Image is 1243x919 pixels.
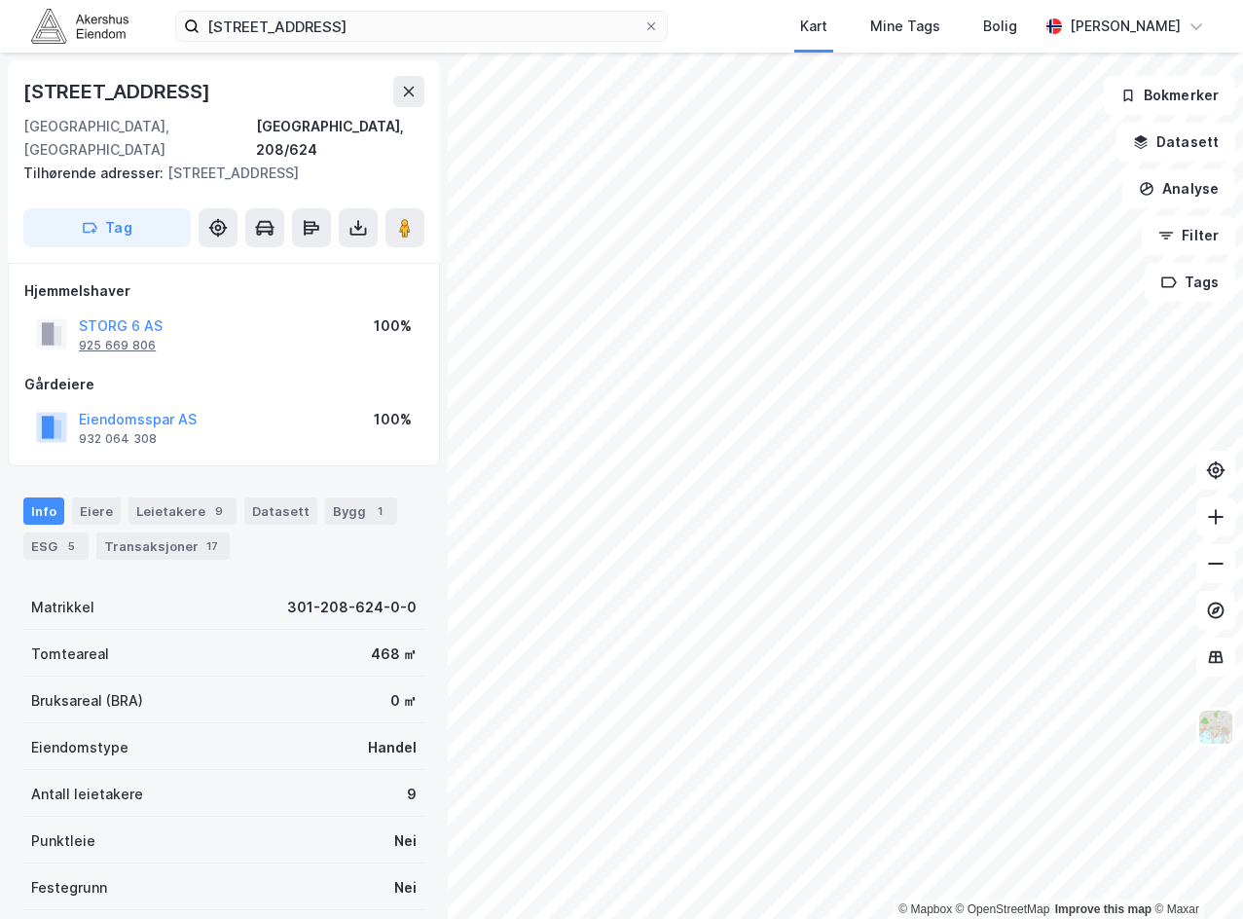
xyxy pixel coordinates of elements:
[1142,216,1235,255] button: Filter
[24,373,423,396] div: Gårdeiere
[1122,169,1235,208] button: Analyse
[370,501,389,521] div: 1
[23,208,191,247] button: Tag
[256,115,424,162] div: [GEOGRAPHIC_DATA], 208/624
[898,902,952,916] a: Mapbox
[31,643,109,666] div: Tomteareal
[23,165,167,181] span: Tilhørende adresser:
[374,408,412,431] div: 100%
[1146,826,1243,919] div: Kontrollprogram for chat
[1145,263,1235,302] button: Tags
[983,15,1017,38] div: Bolig
[31,596,94,619] div: Matrikkel
[72,497,121,525] div: Eiere
[31,9,128,43] img: akershus-eiendom-logo.9091f326c980b4bce74ccdd9f866810c.svg
[407,783,417,806] div: 9
[956,902,1050,916] a: OpenStreetMap
[368,736,417,759] div: Handel
[96,533,230,560] div: Transaksjoner
[1146,826,1243,919] iframe: Chat Widget
[24,279,423,303] div: Hjemmelshaver
[61,536,81,556] div: 5
[31,783,143,806] div: Antall leietakere
[79,431,157,447] div: 932 064 308
[390,689,417,713] div: 0 ㎡
[23,497,64,525] div: Info
[325,497,397,525] div: Bygg
[1104,76,1235,115] button: Bokmerker
[1055,902,1152,916] a: Improve this map
[31,876,107,900] div: Festegrunn
[31,736,128,759] div: Eiendomstype
[23,115,256,162] div: [GEOGRAPHIC_DATA], [GEOGRAPHIC_DATA]
[79,338,156,353] div: 925 669 806
[23,162,409,185] div: [STREET_ADDRESS]
[23,533,89,560] div: ESG
[244,497,317,525] div: Datasett
[870,15,940,38] div: Mine Tags
[394,829,417,853] div: Nei
[202,536,222,556] div: 17
[200,12,643,41] input: Søk på adresse, matrikkel, gårdeiere, leietakere eller personer
[31,689,143,713] div: Bruksareal (BRA)
[31,829,95,853] div: Punktleie
[374,314,412,338] div: 100%
[1070,15,1181,38] div: [PERSON_NAME]
[394,876,417,900] div: Nei
[800,15,827,38] div: Kart
[23,76,214,107] div: [STREET_ADDRESS]
[209,501,229,521] div: 9
[1197,709,1234,746] img: Z
[1116,123,1235,162] button: Datasett
[128,497,237,525] div: Leietakere
[287,596,417,619] div: 301-208-624-0-0
[371,643,417,666] div: 468 ㎡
